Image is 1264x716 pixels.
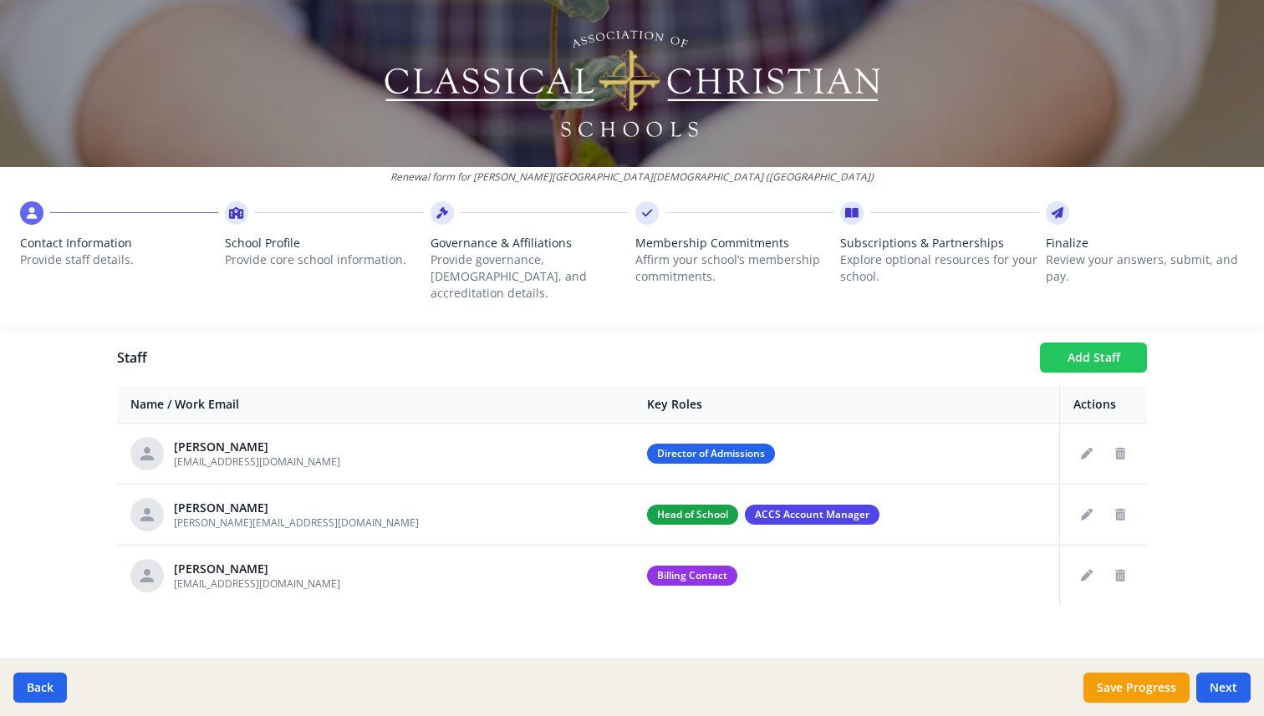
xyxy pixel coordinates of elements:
[1107,440,1134,467] button: Delete staff
[647,444,775,464] span: Director of Admissions
[840,235,1038,251] span: Subscriptions & Partnerships
[225,235,423,251] span: School Profile
[1073,501,1100,528] button: Edit staff
[1040,343,1147,373] button: Add Staff
[117,386,634,424] th: Name / Work Email
[647,505,738,525] span: Head of School
[1083,673,1190,703] button: Save Progress
[174,500,419,516] div: [PERSON_NAME]
[117,348,1027,368] h1: Staff
[1107,562,1134,589] button: Delete staff
[20,235,218,251] span: Contact Information
[634,386,1059,424] th: Key Roles
[1046,251,1244,285] p: Review your answers, submit, and pay.
[382,25,883,142] img: Logo
[174,515,419,530] span: [PERSON_NAME][EMAIL_ADDRESS][DOMAIN_NAME]
[745,505,879,525] span: ACCS Account Manager
[174,439,340,455] div: [PERSON_NAME]
[840,251,1038,285] p: Explore optional resources for your school.
[431,235,629,251] span: Governance & Affiliations
[1073,440,1100,467] button: Edit staff
[225,251,423,268] p: Provide core school information.
[20,251,218,268] p: Provide staff details.
[13,673,67,703] button: Back
[1196,673,1251,703] button: Next
[1073,562,1100,589] button: Edit staff
[174,454,340,469] span: [EMAIL_ADDRESS][DOMAIN_NAME]
[174,561,340,577] div: [PERSON_NAME]
[647,566,737,586] span: Billing Contact
[431,251,629,302] p: Provide governance, [DEMOGRAPHIC_DATA], and accreditation details.
[1046,235,1244,251] span: Finalize
[1107,501,1134,528] button: Delete staff
[635,251,833,285] p: Affirm your school’s membership commitments.
[1060,386,1148,424] th: Actions
[635,235,833,251] span: Membership Commitments
[174,576,340,591] span: [EMAIL_ADDRESS][DOMAIN_NAME]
